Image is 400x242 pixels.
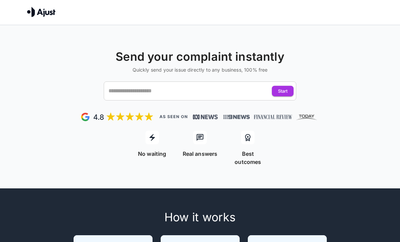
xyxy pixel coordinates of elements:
img: News, Financial Review, Today [221,112,320,122]
img: News, Financial Review, Today [193,114,218,120]
h4: Send your complaint instantly [3,50,397,64]
h4: How it works [30,210,370,224]
h6: Quickly send your issue directly to any business, 100% free [3,67,397,73]
p: No waiting [138,150,166,158]
p: Best outcomes [228,150,268,166]
button: Start [272,86,294,96]
p: Real answers [183,150,218,158]
img: As seen on [159,115,187,118]
img: Google Review - 5 stars [80,111,154,123]
img: Ajust [27,7,56,17]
